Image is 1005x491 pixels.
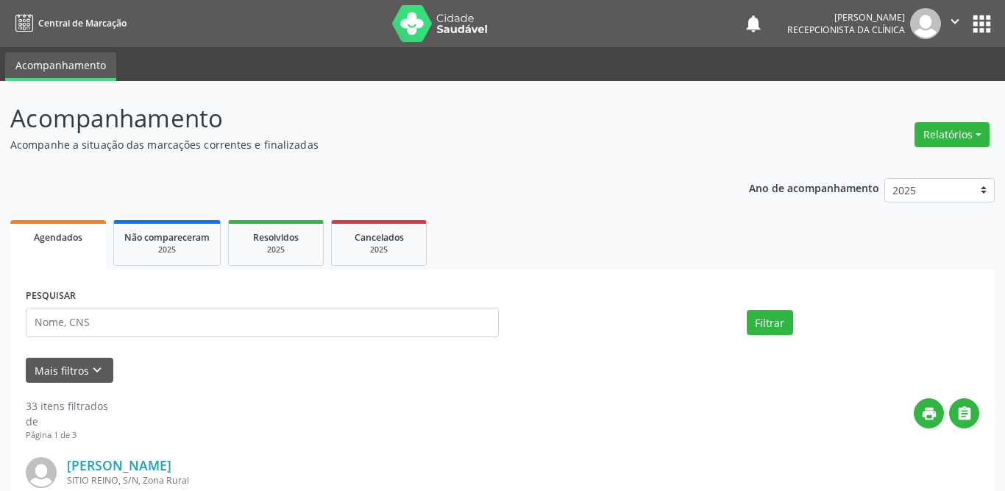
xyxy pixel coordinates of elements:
[956,406,973,422] i: 
[355,231,404,244] span: Cancelados
[26,457,57,488] img: img
[239,244,313,255] div: 2025
[26,398,108,414] div: 33 itens filtrados
[124,244,210,255] div: 2025
[26,429,108,442] div: Página 1 de 3
[915,122,990,147] button: Relatórios
[26,414,108,429] div: de
[910,8,941,39] img: img
[969,11,995,37] button: apps
[26,308,499,337] input: Nome, CNS
[67,474,759,487] div: SITIO REINO, S/N, Zona Rural
[787,24,905,36] span: Recepcionista da clínica
[342,244,416,255] div: 2025
[941,8,969,39] button: 
[747,310,793,335] button: Filtrar
[787,11,905,24] div: [PERSON_NAME]
[947,13,963,29] i: 
[10,100,700,137] p: Acompanhamento
[10,11,127,35] a: Central de Marcação
[26,285,76,308] label: PESQUISAR
[253,231,299,244] span: Resolvidos
[949,398,979,428] button: 
[5,52,116,81] a: Acompanhamento
[38,17,127,29] span: Central de Marcação
[10,137,700,152] p: Acompanhe a situação das marcações correntes e finalizadas
[749,178,879,197] p: Ano de acompanhamento
[89,362,105,378] i: keyboard_arrow_down
[34,231,82,244] span: Agendados
[67,457,171,473] a: [PERSON_NAME]
[26,358,113,384] button: Mais filtroskeyboard_arrow_down
[914,398,944,428] button: print
[743,13,764,34] button: notifications
[124,231,210,244] span: Não compareceram
[921,406,937,422] i: print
